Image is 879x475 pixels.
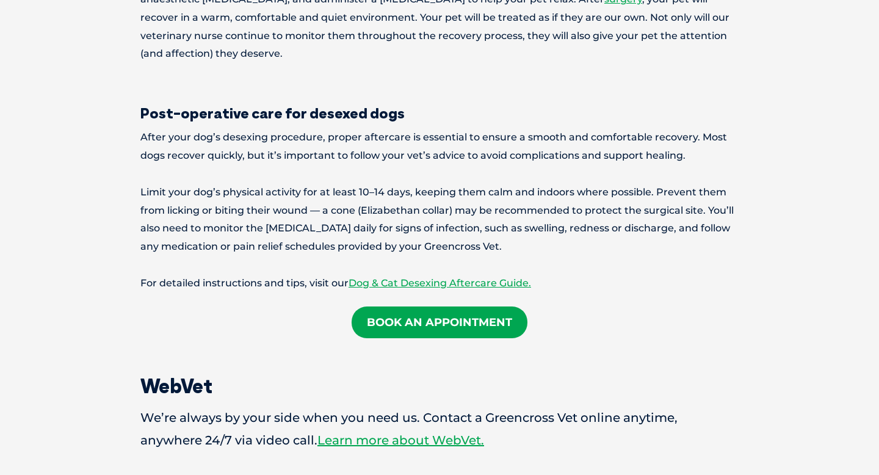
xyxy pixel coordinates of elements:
p: For detailed instructions and tips, visit our [140,274,739,292]
a: Dog & Cat Desexing Aftercare Guide. [349,277,531,289]
p: We’re always by your side when you need us. Contact a Greencross Vet online anytime, anywhere 24/... [140,407,739,452]
h2: WebVet [140,376,739,396]
a: Learn more about WebVet. [317,433,484,448]
a: Book an Appointment [352,306,527,338]
h3: Post-operative care for desexed dogs [140,106,739,120]
p: Limit your dog’s physical activity for at least 10–14 days, keeping them calm and indoors where p... [140,183,739,256]
p: After your dog’s desexing procedure, proper aftercare is essential to ensure a smooth and comfort... [140,128,739,165]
